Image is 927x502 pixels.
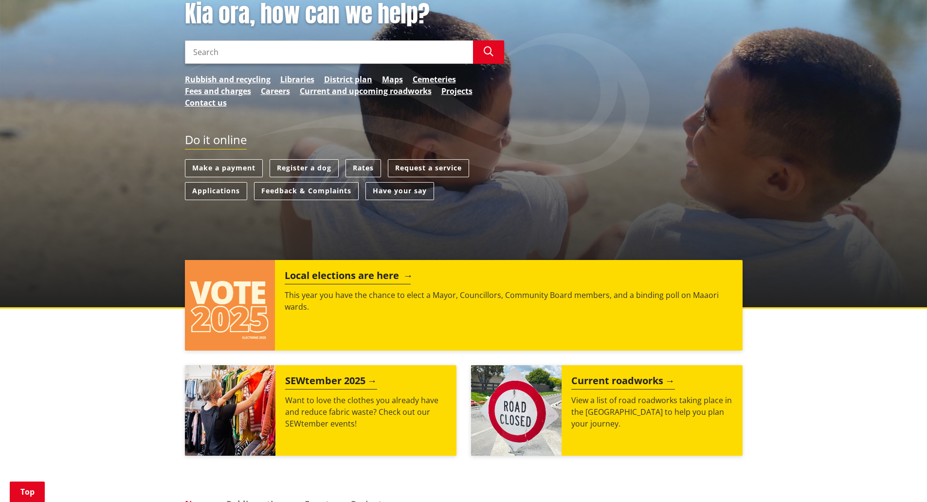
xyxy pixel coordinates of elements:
[285,394,447,429] p: Want to love the clothes you already have and reduce fabric waste? Check out our SEWtember events!
[285,375,377,390] h2: SEWtember 2025
[185,159,263,177] a: Make a payment
[441,85,473,97] a: Projects
[365,182,434,200] a: Have your say
[300,85,432,97] a: Current and upcoming roadworks
[270,159,339,177] a: Register a dog
[882,461,917,496] iframe: Messenger Launcher
[345,159,381,177] a: Rates
[185,365,275,456] img: SEWtember
[185,260,743,351] a: Local elections are here This year you have the chance to elect a Mayor, Councillors, Community B...
[10,482,45,502] a: Top
[185,260,275,351] img: Vote 2025
[185,365,456,456] a: SEWtember 2025 Want to love the clothes you already have and reduce fabric waste? Check out our S...
[185,40,473,64] input: Search input
[571,375,675,390] h2: Current roadworks
[285,289,732,313] p: This year you have the chance to elect a Mayor, Councillors, Community Board members, and a bindi...
[185,74,271,85] a: Rubbish and recycling
[388,159,469,177] a: Request a service
[185,97,227,109] a: Contact us
[261,85,290,97] a: Careers
[254,182,359,200] a: Feedback & Complaints
[382,74,403,85] a: Maps
[185,85,251,97] a: Fees and charges
[185,133,247,150] h2: Do it online
[413,74,456,85] a: Cemeteries
[324,74,372,85] a: District plan
[185,182,247,200] a: Applications
[571,394,733,429] p: View a list of road roadworks taking place in the [GEOGRAPHIC_DATA] to help you plan your journey.
[280,74,314,85] a: Libraries
[471,365,562,456] img: Road closed sign
[471,365,743,456] a: Current roadworks View a list of road roadworks taking place in the [GEOGRAPHIC_DATA] to help you...
[285,270,411,284] h2: Local elections are here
